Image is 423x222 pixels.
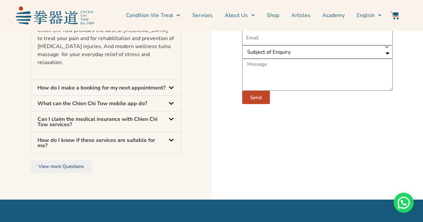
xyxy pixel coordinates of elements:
[37,137,155,149] a: How do I know if these services are suitable for me?
[126,7,180,24] a: Condition We Treat
[31,21,181,80] div: What kind of services does Chien Chi Tow provides?
[357,7,382,24] a: English
[37,100,147,107] a: What can the Chien Chi Tow mobile app do?
[242,91,270,104] button: Send
[37,116,157,128] a: Can I claim the medical insurance with Chien Chi Tow services?
[97,7,382,24] nav: Menu
[38,163,84,170] span: View more Questions
[242,30,393,46] input: Email
[322,7,345,24] a: Academy
[31,112,181,132] div: Can I claim the medical insurance with Chien Chi Tow services?
[192,7,213,24] a: Services
[267,7,279,24] a: Shop
[291,7,310,24] a: Articles
[31,96,181,111] div: What can the Chien Chi Tow mobile app do?
[225,7,255,24] a: About Us
[37,27,174,66] span: Chien Chi Tow provides the best of [MEDICAL_DATA] to treat your pain and for rehabilitation and p...
[250,95,262,100] span: Send
[357,11,375,19] span: English
[37,84,166,91] a: How do I make a booking for my next appointment?
[391,11,399,19] img: Website Icon-03
[31,133,181,153] div: How do I know if these services are suitable for me?
[30,160,92,173] a: View more Questions
[31,80,181,95] div: How do I make a booking for my next appointment?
